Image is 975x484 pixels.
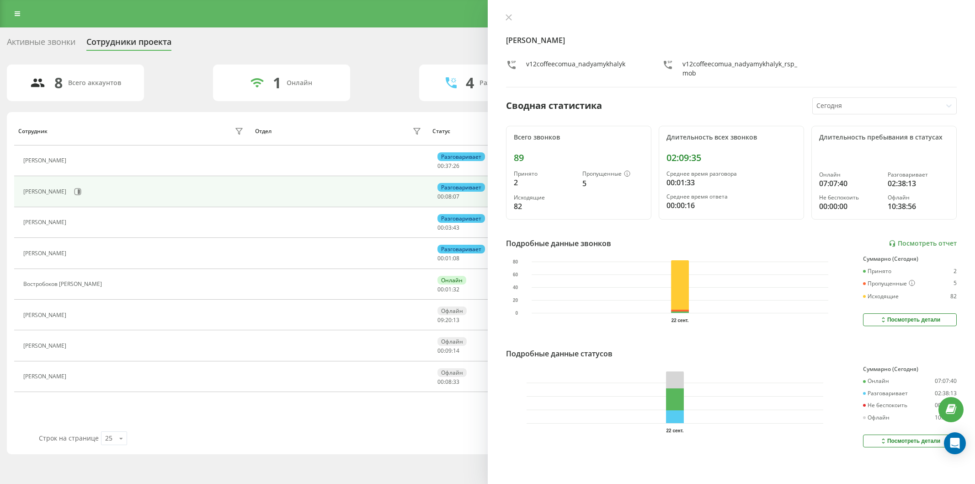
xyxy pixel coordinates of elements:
[863,280,915,287] div: Пропущенные
[863,378,889,384] div: Онлайн
[437,307,467,315] div: Офлайн
[68,79,121,87] div: Всего аккаунтов
[863,402,907,409] div: Не беспокоить
[466,74,474,91] div: 4
[437,286,459,293] div: : :
[445,193,452,200] span: 08
[437,163,459,169] div: : :
[506,238,611,249] div: Подробные данные звонков
[437,276,466,285] div: Онлайн
[23,157,69,164] div: [PERSON_NAME]
[513,298,518,303] text: 20
[514,194,575,201] div: Исходящие
[666,134,796,141] div: Длительность всех звонков
[437,193,444,200] span: 00
[666,194,796,200] div: Среднее время ответа
[879,316,940,323] div: Посмотреть детали
[950,293,957,300] div: 82
[437,225,459,231] div: : :
[437,379,459,385] div: : :
[863,366,957,372] div: Суммарно (Сегодня)
[23,281,104,287] div: Востробоков [PERSON_NAME]
[863,268,891,274] div: Принято
[23,312,69,318] div: [PERSON_NAME]
[437,254,444,262] span: 00
[453,224,459,231] span: 43
[506,35,957,46] h4: [PERSON_NAME]
[819,194,880,201] div: Не беспокоить
[863,313,957,326] button: Посмотреть детали
[437,368,467,377] div: Офлайн
[105,434,112,443] div: 25
[514,134,644,141] div: Всего звонков
[453,254,459,262] span: 08
[445,254,452,262] span: 01
[445,316,452,324] span: 20
[582,171,644,178] div: Пропущенные
[666,152,796,163] div: 02:09:35
[437,347,444,355] span: 00
[437,317,459,323] div: : :
[506,99,602,113] div: Сводная статистика
[437,183,485,192] div: Разговаривает
[453,316,459,324] span: 13
[7,37,75,51] div: Активные звонки
[445,162,452,170] span: 37
[888,194,949,201] div: Офлайн
[437,194,459,200] div: : :
[582,178,644,189] div: 5
[437,316,444,324] span: 09
[935,402,957,409] div: 00:00:00
[514,171,575,177] div: Принято
[453,285,459,293] span: 32
[437,348,459,354] div: : :
[437,152,485,161] div: Разговаривает
[453,193,459,200] span: 07
[86,37,171,51] div: Сотрудники проекта
[666,428,683,433] text: 22 сент.
[863,390,908,397] div: Разговаривает
[513,285,518,290] text: 40
[445,285,452,293] span: 01
[437,162,444,170] span: 00
[514,177,575,188] div: 2
[54,74,63,91] div: 8
[935,378,957,384] div: 07:07:40
[506,348,613,359] div: Подробные данные статусов
[889,240,957,247] a: Посмотреть отчет
[819,201,880,212] div: 00:00:00
[18,128,48,134] div: Сотрудник
[437,245,485,253] div: Разговаривает
[437,285,444,293] span: 00
[879,437,940,445] div: Посмотреть детали
[954,280,957,287] div: 5
[453,347,459,355] span: 14
[445,347,452,355] span: 09
[935,390,957,397] div: 02:38:13
[273,74,281,91] div: 1
[863,414,890,421] div: Офлайн
[671,318,688,323] text: 22 сент.
[445,378,452,386] span: 08
[819,178,880,189] div: 07:07:40
[526,59,625,78] div: v12coffeecomua_nadyamykhalyk
[287,79,312,87] div: Онлайн
[514,152,644,163] div: 89
[666,200,796,211] div: 00:00:16
[513,272,518,277] text: 60
[514,201,575,212] div: 82
[39,434,99,442] span: Строк на странице
[888,172,949,178] div: Разговаривает
[453,162,459,170] span: 26
[863,435,957,447] button: Посмотреть детали
[888,201,949,212] div: 10:38:56
[453,378,459,386] span: 33
[23,188,69,195] div: [PERSON_NAME]
[944,432,966,454] div: Open Intercom Messenger
[954,268,957,274] div: 2
[863,293,899,300] div: Исходящие
[437,378,444,386] span: 00
[935,414,957,421] div: 10:38:56
[445,224,452,231] span: 03
[437,255,459,262] div: : :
